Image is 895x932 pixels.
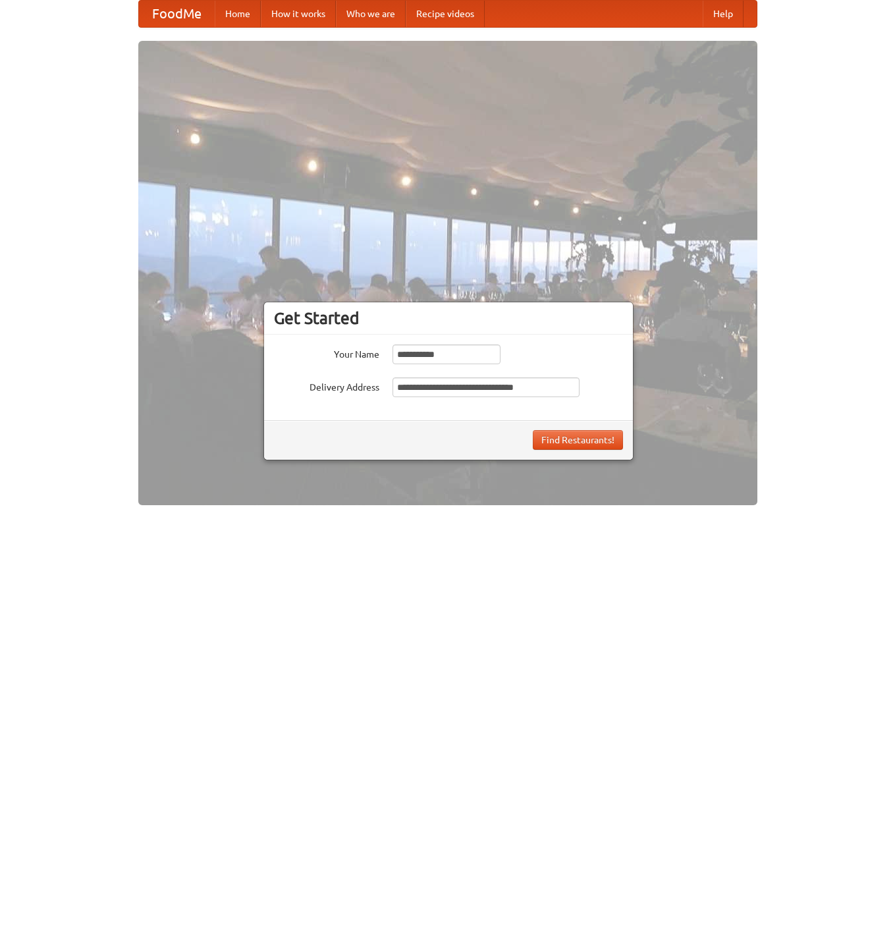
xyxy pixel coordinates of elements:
a: Recipe videos [406,1,485,27]
a: FoodMe [139,1,215,27]
h3: Get Started [274,308,623,328]
button: Find Restaurants! [533,430,623,450]
a: Home [215,1,261,27]
a: How it works [261,1,336,27]
label: Delivery Address [274,377,379,394]
label: Your Name [274,344,379,361]
a: Help [703,1,744,27]
a: Who we are [336,1,406,27]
